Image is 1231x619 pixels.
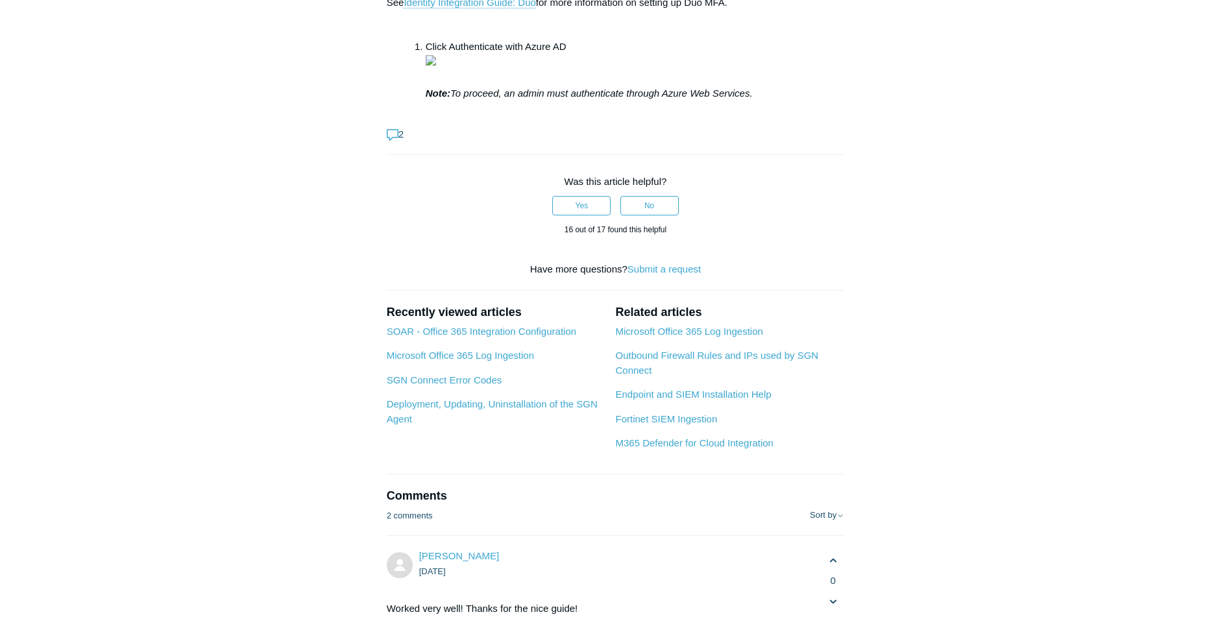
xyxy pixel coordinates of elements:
button: Sort by [810,511,844,520]
strong: Note: [426,88,450,99]
span: 0 [822,574,844,589]
a: Microsoft Office 365 Log Ingestion [615,326,762,337]
p: 2 comments [387,509,433,522]
button: This article was helpful [552,196,611,215]
button: This comment was not helpful [822,590,844,613]
a: Submit a request [628,263,701,274]
a: SGN Connect Error Codes [387,374,502,385]
h2: Comments [387,487,845,505]
a: M365 Defender for Cloud Integration [615,437,773,448]
a: Endpoint and SIEM Installation Help [615,389,771,400]
span: Erwin Geirnaert [419,550,499,561]
div: Have more questions? [387,262,845,277]
a: Deployment, Updating, Uninstallation of the SGN Agent [387,398,598,424]
em: To proceed, an admin must authenticate through Azure Web Services. [426,88,753,99]
span: 2 [387,128,404,140]
h2: Recently viewed articles [387,304,603,321]
a: Microsoft Office 365 Log Ingestion [387,350,534,361]
a: Fortinet SIEM Ingestion [615,413,717,424]
a: SOAR - Office 365 Integration Configuration [387,326,576,337]
a: [PERSON_NAME] [419,550,499,561]
p: Worked very well! Thanks for the nice guide! [387,601,809,616]
span: 16 out of 17 found this helpful [565,225,666,234]
li: Click Authenticate with Azure AD [426,39,845,101]
img: 31285508820755 [426,55,436,66]
time: 06/07/2021, 17:45 [419,566,446,576]
button: This article was not helpful [620,196,679,215]
span: Was this article helpful? [565,176,667,187]
a: Outbound Firewall Rules and IPs used by SGN Connect [615,350,818,376]
h2: Related articles [615,304,844,321]
button: This comment was helpful [822,549,844,572]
